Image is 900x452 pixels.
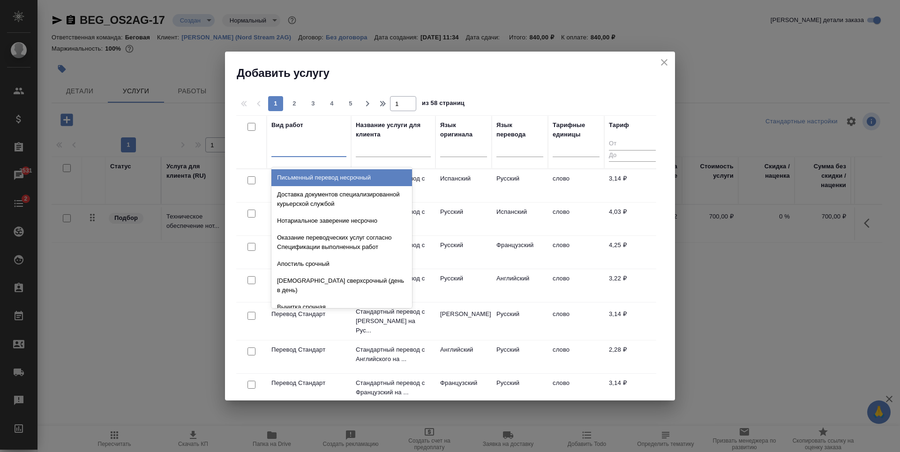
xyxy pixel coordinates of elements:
button: close [657,55,671,69]
td: слово [548,374,604,407]
td: слово [548,305,604,338]
p: Стандартный перевод с Французский на ... [356,378,431,397]
div: Доставка документов специализированной курьерской службой [271,186,412,212]
div: Тарифные единицы [553,121,600,139]
td: 3,14 ₽ [604,169,660,202]
div: Вид работ [271,121,303,130]
td: Французский [492,236,548,269]
button: 3 [306,96,321,111]
div: Язык перевода [496,121,543,139]
span: из 58 страниц [422,98,465,111]
td: Испанский [492,203,548,235]
div: Оказание переводческих услуг согласно Спецификации выполненных работ [271,229,412,256]
span: 5 [343,99,358,108]
span: 4 [324,99,339,108]
div: Язык оригинала [440,121,487,139]
p: Стандартный перевод с [PERSON_NAME] на Рус... [356,307,431,335]
td: 3,22 ₽ [604,269,660,302]
p: Перевод Стандарт [271,378,346,388]
td: Русский [492,169,548,202]
button: 5 [343,96,358,111]
td: слово [548,340,604,373]
div: Название услуги для клиента [356,121,431,139]
td: Английский [492,269,548,302]
input: От [609,138,656,150]
div: Апостиль срочный [271,256,412,272]
td: Испанский [435,169,492,202]
td: Русский [435,269,492,302]
td: Русский [435,203,492,235]
span: 3 [306,99,321,108]
div: [DEMOGRAPHIC_DATA] сверхсрочный (день в день) [271,272,412,299]
td: Английский [435,340,492,373]
td: Русский [435,236,492,269]
td: 4,03 ₽ [604,203,660,235]
td: слово [548,203,604,235]
td: 4,25 ₽ [604,236,660,269]
td: слово [548,236,604,269]
td: Русский [492,340,548,373]
p: Стандартный перевод с Английского на ... [356,345,431,364]
input: До [609,150,656,162]
span: 2 [287,99,302,108]
div: Нотариальное заверение несрочно [271,212,412,229]
h2: Добавить услугу [237,66,675,81]
td: 3,14 ₽ [604,305,660,338]
td: Русский [492,305,548,338]
td: слово [548,269,604,302]
div: Вычитка срочная [271,299,412,316]
td: 3,14 ₽ [604,374,660,407]
button: 4 [324,96,339,111]
button: 2 [287,96,302,111]
div: Тариф [609,121,629,130]
td: Французский [435,374,492,407]
p: Перевод Стандарт [271,309,346,319]
td: Русский [492,374,548,407]
td: слово [548,169,604,202]
td: [PERSON_NAME] [435,305,492,338]
div: Письменный перевод несрочный [271,169,412,186]
td: 2,28 ₽ [604,340,660,373]
p: Перевод Стандарт [271,345,346,354]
